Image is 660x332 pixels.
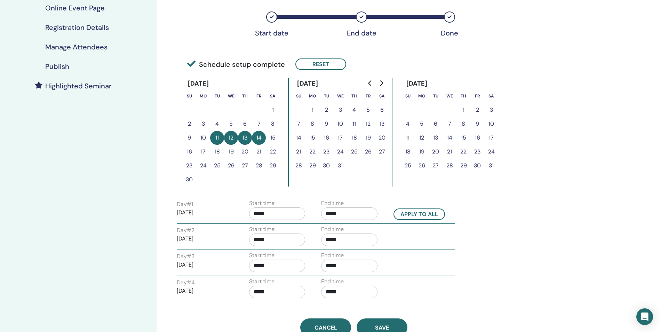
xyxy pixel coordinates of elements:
[177,208,233,217] p: [DATE]
[210,131,224,145] button: 11
[177,226,194,235] label: Day # 2
[429,159,443,173] button: 27
[429,89,443,103] th: Tuesday
[415,117,429,131] button: 5
[636,308,653,325] div: Open Intercom Messenger
[196,159,210,173] button: 24
[484,89,498,103] th: Saturday
[182,89,196,103] th: Sunday
[266,145,280,159] button: 22
[415,145,429,159] button: 19
[252,145,266,159] button: 21
[182,159,196,173] button: 23
[375,324,389,331] span: Save
[249,199,275,207] label: Start time
[333,89,347,103] th: Wednesday
[361,145,375,159] button: 26
[319,131,333,145] button: 16
[344,29,379,37] div: End date
[401,131,415,145] button: 11
[443,159,456,173] button: 28
[182,173,196,187] button: 30
[196,131,210,145] button: 10
[456,117,470,131] button: 8
[484,117,498,131] button: 10
[456,131,470,145] button: 15
[319,145,333,159] button: 23
[238,159,252,173] button: 27
[45,23,109,32] h4: Registration Details
[249,225,275,234] label: Start time
[249,251,275,260] label: Start time
[443,89,456,103] th: Wednesday
[292,89,305,103] th: Sunday
[347,89,361,103] th: Thursday
[182,78,215,89] div: [DATE]
[292,131,305,145] button: 14
[347,131,361,145] button: 18
[238,145,252,159] button: 20
[470,117,484,131] button: 9
[292,78,324,89] div: [DATE]
[210,89,224,103] th: Tuesday
[375,89,389,103] th: Saturday
[238,89,252,103] th: Thursday
[305,145,319,159] button: 22
[224,159,238,173] button: 26
[470,159,484,173] button: 30
[361,131,375,145] button: 19
[210,117,224,131] button: 4
[401,159,415,173] button: 25
[177,252,194,261] label: Day # 3
[252,159,266,173] button: 28
[177,261,233,269] p: [DATE]
[456,103,470,117] button: 1
[252,131,266,145] button: 14
[401,145,415,159] button: 18
[415,131,429,145] button: 12
[375,145,389,159] button: 27
[347,145,361,159] button: 25
[415,159,429,173] button: 26
[196,89,210,103] th: Monday
[361,103,375,117] button: 5
[484,159,498,173] button: 31
[254,29,289,37] div: Start date
[252,117,266,131] button: 7
[365,76,376,90] button: Go to previous month
[456,159,470,173] button: 29
[187,59,285,70] span: Schedule setup complete
[321,277,344,286] label: End time
[177,278,195,287] label: Day # 4
[432,29,467,37] div: Done
[45,62,69,71] h4: Publish
[224,145,238,159] button: 19
[415,89,429,103] th: Monday
[361,117,375,131] button: 12
[224,131,238,145] button: 12
[361,89,375,103] th: Friday
[210,145,224,159] button: 18
[305,117,319,131] button: 8
[333,131,347,145] button: 17
[401,117,415,131] button: 4
[295,58,346,70] button: Reset
[196,117,210,131] button: 3
[305,159,319,173] button: 29
[266,159,280,173] button: 29
[321,199,344,207] label: End time
[456,89,470,103] th: Thursday
[393,208,445,220] button: Apply to all
[429,117,443,131] button: 6
[333,103,347,117] button: 3
[305,89,319,103] th: Monday
[321,225,344,234] label: End time
[484,131,498,145] button: 17
[210,159,224,173] button: 25
[470,131,484,145] button: 16
[376,76,387,90] button: Go to next month
[305,103,319,117] button: 1
[319,159,333,173] button: 30
[333,159,347,173] button: 31
[321,251,344,260] label: End time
